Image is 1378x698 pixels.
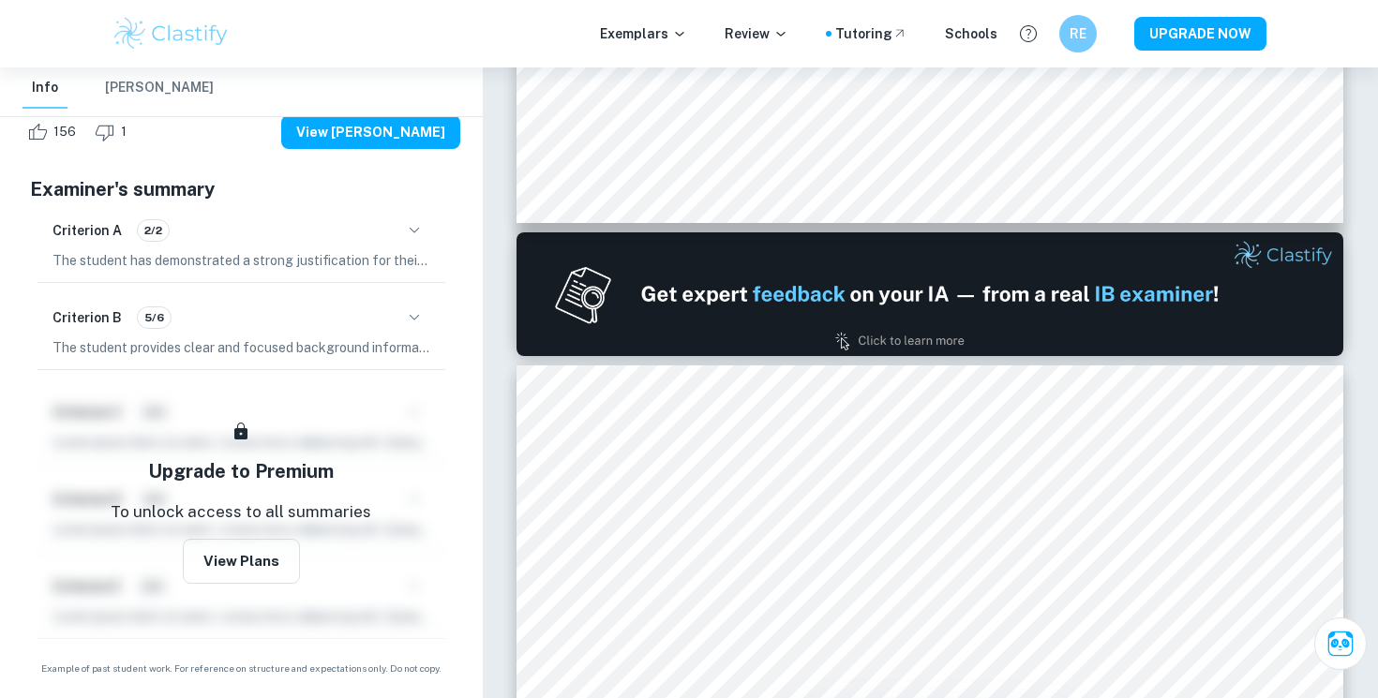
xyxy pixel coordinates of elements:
[112,15,231,52] img: Clastify logo
[281,115,460,149] button: View [PERSON_NAME]
[90,117,137,147] div: Dislike
[105,67,214,109] button: [PERSON_NAME]
[52,307,122,328] h6: Criterion B
[1134,17,1266,51] button: UPGRADE NOW
[183,539,300,584] button: View Plans
[22,67,67,109] button: Info
[725,23,788,44] p: Review
[138,309,171,326] span: 5/6
[148,457,334,485] h5: Upgrade to Premium
[1059,15,1097,52] button: RE
[138,222,169,239] span: 2/2
[945,23,997,44] a: Schools
[43,123,86,141] span: 156
[1314,617,1367,670] button: Ask Clai
[1068,23,1089,44] h6: RE
[111,123,137,141] span: 1
[111,500,371,525] p: To unlock access to all summaries
[22,661,460,676] span: Example of past student work. For reference on structure and expectations only. Do not copy.
[52,250,430,271] p: The student has demonstrated a strong justification for their research question by highlighting t...
[1012,18,1044,50] button: Help and Feedback
[52,220,122,241] h6: Criterion A
[30,175,453,203] h5: Examiner's summary
[600,23,687,44] p: Exemplars
[22,117,86,147] div: Like
[835,23,907,44] a: Tutoring
[52,337,430,358] p: The student provides clear and focused background information on beer and explains the scientific...
[517,232,1343,356] img: Ad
